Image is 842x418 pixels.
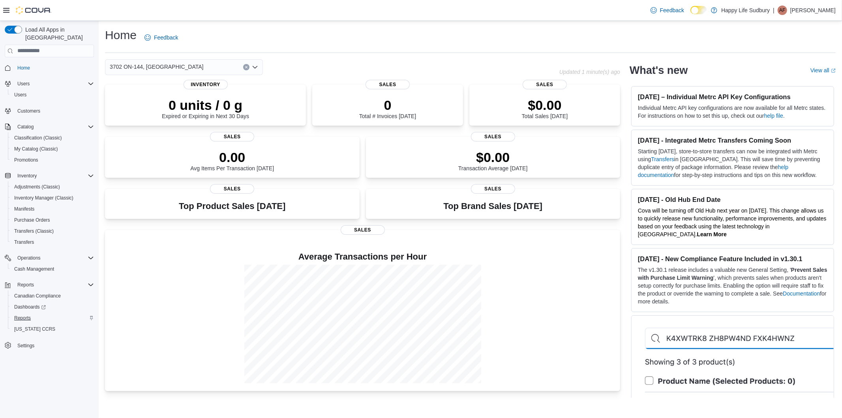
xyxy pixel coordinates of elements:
button: Transfers (Classic) [8,226,97,237]
span: Sales [210,184,254,194]
button: Adjustments (Classic) [8,181,97,192]
span: Washington CCRS [11,324,94,334]
a: Manifests [11,204,38,214]
span: Home [17,65,30,71]
button: Open list of options [252,64,258,70]
span: Sales [471,132,515,141]
h3: [DATE] - Integrated Metrc Transfers Coming Soon [638,136,827,144]
button: [US_STATE] CCRS [8,324,97,335]
a: Reports [11,313,34,323]
p: 0.00 [190,149,274,165]
div: Amanda Filiatrault [778,6,787,15]
p: $0.00 [522,97,568,113]
a: Adjustments (Classic) [11,182,63,192]
span: Inventory Manager (Classic) [14,195,73,201]
span: Promotions [11,155,94,165]
input: Dark Mode [690,6,707,14]
span: Reports [14,315,31,321]
span: Dashboards [14,304,46,310]
span: Users [14,79,94,88]
h4: Average Transactions per Hour [111,252,614,262]
button: Reports [8,313,97,324]
span: Reports [14,280,94,290]
a: Users [11,90,30,100]
button: Operations [2,252,97,264]
button: Catalog [2,121,97,132]
span: Operations [14,253,94,263]
span: My Catalog (Classic) [11,144,94,154]
span: Sales [366,80,410,89]
img: Cova [16,6,51,14]
a: Home [14,63,33,73]
a: Inventory Manager (Classic) [11,193,77,203]
button: Reports [14,280,37,290]
span: Transfers (Classic) [14,228,54,234]
span: Classification (Classic) [14,135,62,141]
p: Updated 1 minute(s) ago [559,69,620,75]
h3: [DATE] - Old Hub End Date [638,196,827,203]
a: Promotions [11,155,41,165]
span: Load All Apps in [GEOGRAPHIC_DATA] [22,26,94,41]
a: [US_STATE] CCRS [11,324,58,334]
a: Dashboards [11,302,49,312]
h3: Top Brand Sales [DATE] [443,201,542,211]
span: Promotions [14,157,38,163]
span: Manifests [11,204,94,214]
a: Feedback [141,30,181,45]
a: Transfers [11,237,37,247]
span: Inventory [184,80,228,89]
p: Starting [DATE], store-to-store transfers can now be integrated with Metrc using in [GEOGRAPHIC_D... [638,147,827,179]
button: Users [8,89,97,100]
div: Expired or Expiring in Next 30 Days [162,97,249,119]
div: Transaction Average [DATE] [458,149,528,171]
span: Users [14,92,26,98]
span: Customers [17,108,40,114]
span: Reports [11,313,94,323]
button: Cash Management [8,264,97,275]
span: Customers [14,106,94,116]
span: Adjustments (Classic) [14,184,60,190]
button: My Catalog (Classic) [8,143,97,154]
button: Reports [2,279,97,290]
span: Dark Mode [690,14,691,15]
svg: External link [831,68,836,73]
span: [US_STATE] CCRS [14,326,55,332]
span: Catalog [14,122,94,132]
button: Users [2,78,97,89]
button: Promotions [8,154,97,166]
button: Settings [2,339,97,351]
button: Inventory [14,171,40,181]
a: View allExternal link [810,67,836,73]
span: Purchase Orders [11,215,94,225]
span: Reports [17,282,34,288]
span: Settings [14,340,94,350]
span: Sales [210,132,254,141]
a: Dashboards [8,301,97,313]
a: Settings [14,341,38,350]
a: Transfers (Classic) [11,226,57,236]
a: Canadian Compliance [11,291,64,301]
p: | [773,6,774,15]
span: Sales [471,184,515,194]
button: Catalog [14,122,37,132]
h1: Home [105,27,137,43]
span: Dashboards [11,302,94,312]
button: Manifests [8,203,97,215]
a: Feedback [647,2,687,18]
a: Documentation [783,290,820,297]
span: Inventory Manager (Classic) [11,193,94,203]
span: Sales [341,225,385,235]
h3: [DATE] - New Compliance Feature Included in v1.30.1 [638,255,827,263]
span: Adjustments (Classic) [11,182,94,192]
p: Individual Metrc API key configurations are now available for all Metrc states. For instructions ... [638,104,827,120]
h3: [DATE] – Individual Metrc API Key Configurations [638,93,827,101]
a: Customers [14,106,43,116]
nav: Complex example [5,59,94,372]
p: 0 units / 0 g [162,97,249,113]
a: Purchase Orders [11,215,53,225]
a: Transfers [651,156,674,162]
span: Canadian Compliance [11,291,94,301]
button: Home [2,62,97,73]
button: Operations [14,253,44,263]
p: $0.00 [458,149,528,165]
